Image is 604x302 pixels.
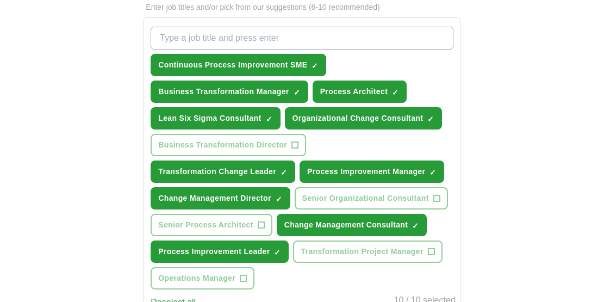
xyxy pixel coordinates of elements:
[301,246,423,257] span: Transformation Project Manager
[313,81,407,103] button: Process Architect✓
[158,59,307,71] span: Continuous Process Improvement SME
[151,27,453,50] input: Type a job title and press enter
[412,221,419,230] span: ✓
[158,273,235,284] span: Operations Manager
[295,187,448,209] button: Senior Organizational Consultant
[151,107,280,130] button: Lean Six Sigma Consultant✓
[302,193,429,204] span: Senior Organizational Consultant
[293,241,442,263] button: Transformation Project Manager
[151,267,254,289] button: Operations Manager
[294,88,300,97] span: ✓
[151,187,290,209] button: Change Management Director✓
[277,214,427,236] button: Change Management Consultant✓
[320,86,388,97] span: Process Architect
[292,113,424,124] span: Organizational Change Consultant
[151,214,272,236] button: Senior Process Architect
[266,115,272,124] span: ✓
[158,246,270,257] span: Process Improvement Leader
[285,107,443,130] button: Organizational Change Consultant✓
[427,115,434,124] span: ✓
[158,219,253,231] span: Senior Process Architect
[312,61,318,70] span: ✓
[151,241,289,263] button: Process Improvement Leader✓
[158,113,261,124] span: Lean Six Sigma Consultant
[144,2,460,13] p: Enter job titles and/or pick from our suggestions (6-10 recommended)
[276,195,282,204] span: ✓
[284,219,408,231] span: Change Management Consultant
[151,161,295,183] button: Transformation Change Leader✓
[158,193,271,204] span: Change Management Director
[307,166,425,177] span: Process Improvement Manager
[151,134,306,156] button: Business Transformation Director
[281,168,287,177] span: ✓
[151,54,326,76] button: Continuous Process Improvement SME✓
[158,166,276,177] span: Transformation Change Leader
[158,139,287,151] span: Business Transformation Director
[158,86,289,97] span: Business Transformation Manager
[300,161,444,183] button: Process Improvement Manager✓
[151,81,308,103] button: Business Transformation Manager✓
[274,248,281,257] span: ✓
[392,88,398,97] span: ✓
[429,168,436,177] span: ✓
